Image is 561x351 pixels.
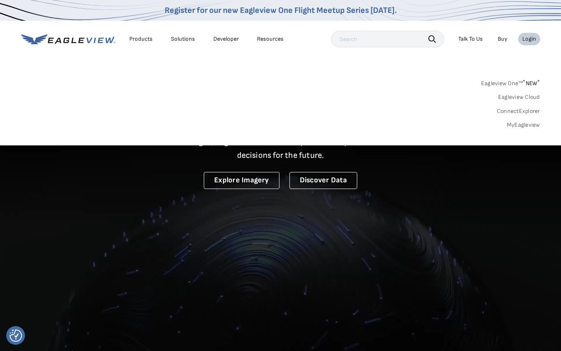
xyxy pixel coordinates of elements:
[289,172,357,189] a: Discover Data
[507,121,540,129] a: MyEagleview
[498,93,540,101] a: Eagleview Cloud
[458,35,483,43] div: Talk To Us
[171,35,195,43] div: Solutions
[10,329,22,342] img: Revisit consent button
[204,172,279,189] a: Explore Imagery
[129,35,153,43] div: Products
[331,31,444,47] input: Search
[213,35,239,43] a: Developer
[481,77,540,87] a: Eagleview One™*NEW*
[497,108,540,115] a: ConnectExplorer
[165,5,397,15] a: Register for our new Eagleview One Flight Meetup Series [DATE].
[523,80,540,87] span: NEW
[10,329,22,342] button: Consent Preferences
[498,35,507,43] a: Buy
[522,35,536,43] div: Login
[257,35,284,43] div: Resources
